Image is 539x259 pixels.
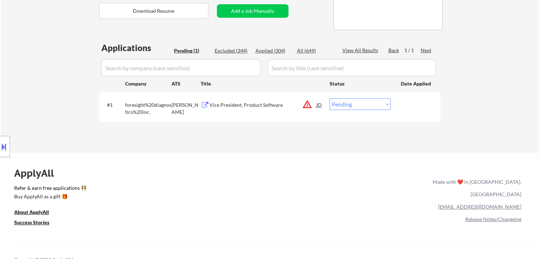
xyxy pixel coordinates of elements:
div: ATS [172,80,201,87]
div: Next [421,47,432,54]
div: 1 / 1 [404,47,421,54]
div: All (649) [297,47,332,54]
a: Refer & earn free applications 👯‍♀️ [14,186,285,193]
div: Excluded (344) [215,47,250,54]
div: Back [388,47,400,54]
a: Release Notes/Changelog [465,216,521,222]
div: Pending (1) [174,47,209,54]
div: Made with ❤️ in [GEOGRAPHIC_DATA], [GEOGRAPHIC_DATA] [430,176,521,200]
button: Download Resume [99,3,208,19]
div: foresight%20diagnostics%20inc. [125,101,172,115]
button: Add a Job Manually [217,4,288,18]
div: Applications [101,44,172,52]
div: Company [125,80,172,87]
div: Status [330,77,391,90]
div: JD [316,98,323,111]
input: Search by title (case sensitive) [268,59,436,76]
div: Vice President, Product Software [209,101,316,109]
div: Applied (304) [256,47,291,54]
div: [PERSON_NAME] [172,101,201,115]
button: warning_amber [302,99,312,109]
div: View All Results [342,47,380,54]
div: Date Applied [401,80,432,87]
div: Title [201,80,323,87]
a: [EMAIL_ADDRESS][DOMAIN_NAME] [438,204,521,210]
input: Search by company (case sensitive) [101,59,261,76]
